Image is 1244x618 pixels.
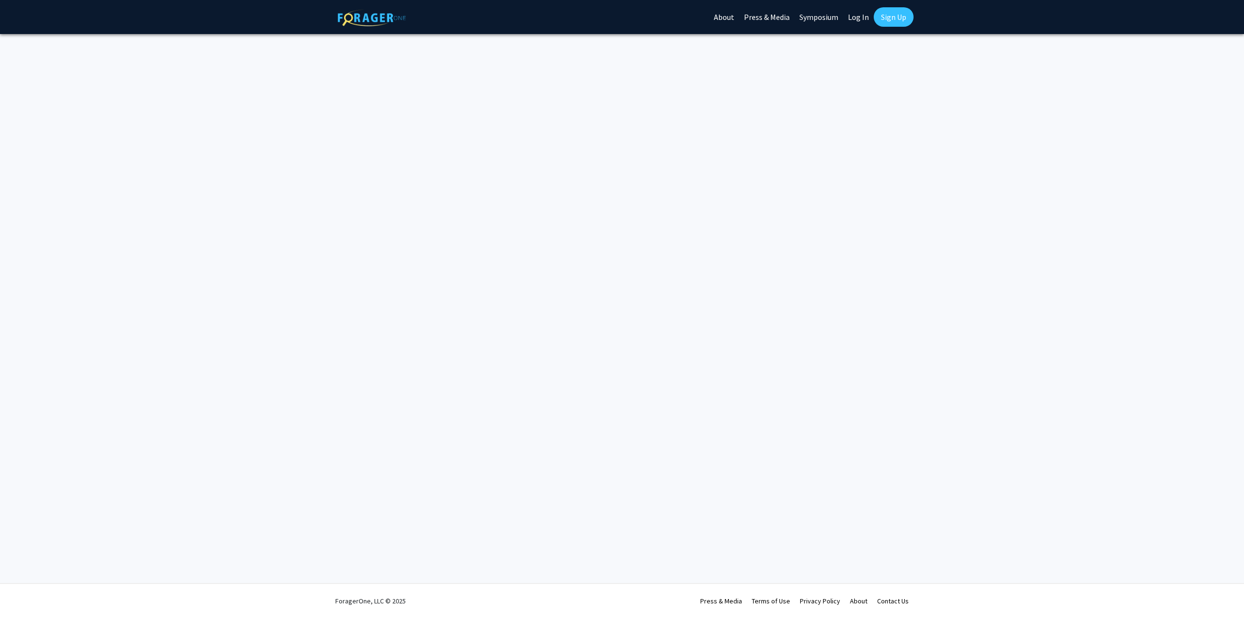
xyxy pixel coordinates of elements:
a: About [850,597,867,605]
a: Press & Media [700,597,742,605]
img: ForagerOne Logo [338,9,406,26]
a: Contact Us [877,597,909,605]
a: Privacy Policy [800,597,840,605]
a: Terms of Use [752,597,790,605]
a: Sign Up [874,7,914,27]
div: ForagerOne, LLC © 2025 [335,584,406,618]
